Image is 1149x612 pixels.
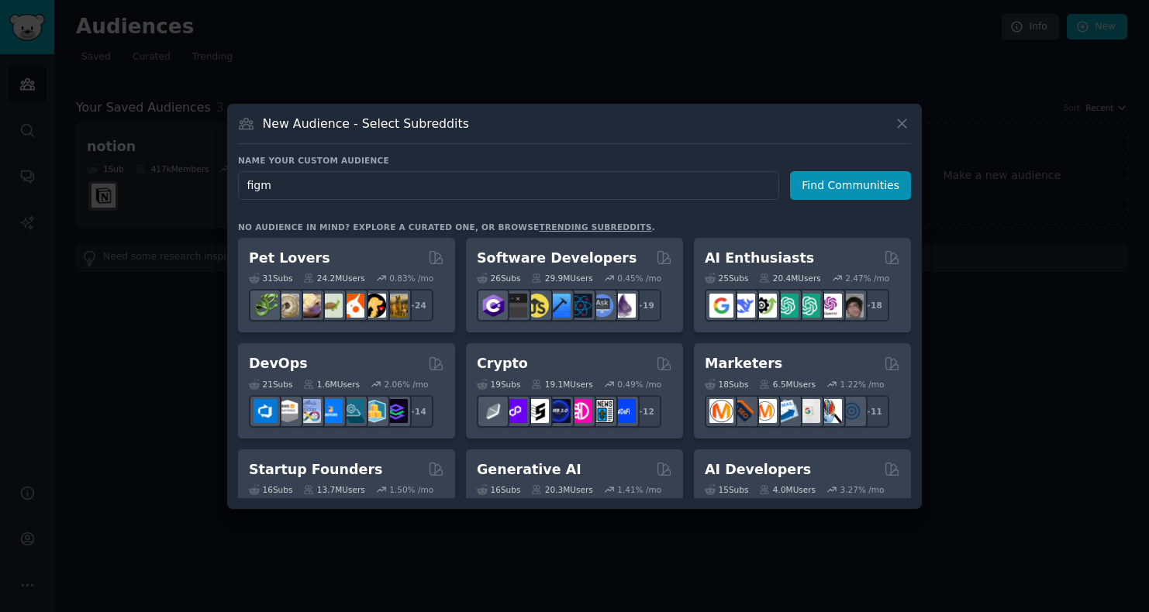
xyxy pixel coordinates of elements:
div: 1.41 % /mo [617,484,661,495]
img: AskMarketing [753,399,777,423]
img: Emailmarketing [775,399,799,423]
div: + 14 [401,395,433,428]
div: 6.5M Users [759,379,816,390]
div: + 19 [629,289,661,321]
img: googleads [796,399,820,423]
img: csharp [481,294,505,318]
img: AWS_Certified_Experts [275,399,299,423]
div: 19.1M Users [531,379,592,390]
img: herpetology [254,294,278,318]
img: leopardgeckos [297,294,321,318]
div: 1.50 % /mo [389,484,433,495]
div: 4.0M Users [759,484,816,495]
h2: DevOps [249,354,308,373]
img: PlatformEngineers [384,399,408,423]
img: content_marketing [709,399,733,423]
a: trending subreddits [539,222,651,232]
h2: Crypto [477,354,528,373]
img: OnlineMarketing [840,399,864,423]
div: 20.3M Users [531,484,592,495]
img: OpenAIDev [818,294,842,318]
div: No audience in mind? Explore a curated one, or browse . [238,222,655,232]
img: ballpython [275,294,299,318]
div: 16 Sub s [249,484,292,495]
div: + 24 [401,289,433,321]
img: elixir [612,294,636,318]
img: cockatiel [340,294,364,318]
div: + 18 [857,289,889,321]
img: web3 [547,399,571,423]
img: Docker_DevOps [297,399,321,423]
img: azuredevops [254,399,278,423]
div: 16 Sub s [477,484,520,495]
h2: Marketers [705,354,782,373]
div: 21 Sub s [249,379,292,390]
img: defi_ [612,399,636,423]
div: 26 Sub s [477,273,520,284]
div: 20.4M Users [759,273,820,284]
h2: Generative AI [477,460,581,480]
div: + 11 [857,395,889,428]
img: MarketingResearch [818,399,842,423]
img: turtle [319,294,343,318]
img: iOSProgramming [547,294,571,318]
div: 3.27 % /mo [840,484,885,495]
h3: New Audience - Select Subreddits [263,115,469,132]
img: reactnative [568,294,592,318]
img: bigseo [731,399,755,423]
h2: Startup Founders [249,460,382,480]
img: ethfinance [481,399,505,423]
img: ArtificalIntelligence [840,294,864,318]
div: 0.49 % /mo [617,379,661,390]
h2: AI Developers [705,460,811,480]
img: defiblockchain [568,399,592,423]
img: GoogleGeminiAI [709,294,733,318]
div: 2.47 % /mo [845,273,889,284]
div: 15 Sub s [705,484,748,495]
img: CryptoNews [590,399,614,423]
img: DevOpsLinks [319,399,343,423]
img: software [503,294,527,318]
div: 2.06 % /mo [385,379,429,390]
div: 29.9M Users [531,273,592,284]
div: 1.6M Users [303,379,360,390]
div: 18 Sub s [705,379,748,390]
h2: AI Enthusiasts [705,249,814,268]
div: 1.22 % /mo [840,379,885,390]
img: chatgpt_prompts_ [796,294,820,318]
h2: Software Developers [477,249,637,268]
img: 0xPolygon [503,399,527,423]
div: + 12 [629,395,661,428]
img: AItoolsCatalog [753,294,777,318]
img: ethstaker [525,399,549,423]
div: 31 Sub s [249,273,292,284]
div: 25 Sub s [705,273,748,284]
div: 24.2M Users [303,273,364,284]
div: 13.7M Users [303,484,364,495]
img: aws_cdk [362,399,386,423]
img: chatgpt_promptDesign [775,294,799,318]
img: dogbreed [384,294,408,318]
img: learnjavascript [525,294,549,318]
div: 0.45 % /mo [617,273,661,284]
img: AskComputerScience [590,294,614,318]
h2: Pet Lovers [249,249,330,268]
div: 0.83 % /mo [389,273,433,284]
input: Pick a short name, like "Digital Marketers" or "Movie-Goers" [238,171,779,200]
img: PetAdvice [362,294,386,318]
h3: Name your custom audience [238,155,911,166]
img: DeepSeek [731,294,755,318]
div: 19 Sub s [477,379,520,390]
img: platformengineering [340,399,364,423]
button: Find Communities [790,171,911,200]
